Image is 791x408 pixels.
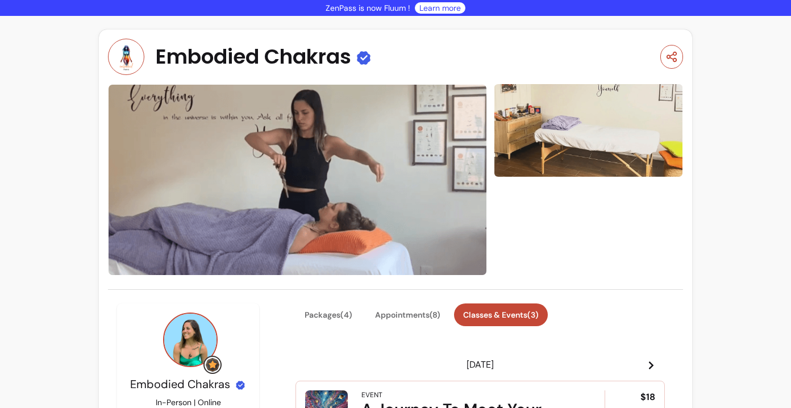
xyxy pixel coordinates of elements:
p: In-Person | Online [156,397,221,408]
p: ZenPass is now Fluum ! [326,2,410,14]
img: image-0 [108,84,487,276]
span: $18 [640,390,655,404]
button: Classes & Events(3) [454,303,548,326]
span: Embodied Chakras [156,45,351,68]
img: image-1 [494,82,683,178]
button: Appointments(8) [366,303,449,326]
span: Embodied Chakras [130,377,230,392]
a: Learn more [419,2,461,14]
button: Packages(4) [295,303,361,326]
img: Provider image [108,39,144,75]
header: [DATE] [295,353,665,376]
img: Provider image [163,313,218,367]
div: Event [361,390,382,399]
img: Grow [206,358,219,372]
